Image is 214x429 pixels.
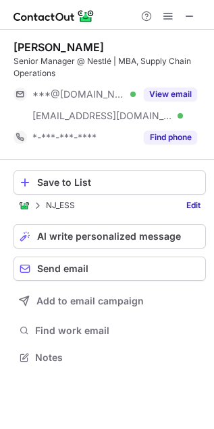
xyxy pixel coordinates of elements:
div: Senior Manager @ Nestlé | MBA, Supply Chain Operations [14,55,206,79]
span: Find work email [35,325,200,337]
p: NJ_ESS [46,201,75,210]
button: Reveal Button [144,88,197,101]
button: Send email [14,257,206,281]
span: Add to email campaign [36,296,144,306]
div: Save to List [37,177,200,188]
button: Reveal Button [144,131,197,144]
span: Send email [37,263,88,274]
span: AI write personalized message [37,231,181,242]
img: ContactOut v5.3.10 [14,8,95,24]
button: AI write personalized message [14,224,206,249]
div: [PERSON_NAME] [14,40,104,54]
button: Save to List [14,170,206,195]
span: ***@[DOMAIN_NAME] [32,88,126,100]
button: Notes [14,348,206,367]
span: Notes [35,352,200,364]
button: Find work email [14,321,206,340]
span: [EMAIL_ADDRESS][DOMAIN_NAME] [32,110,173,122]
button: Add to email campaign [14,289,206,313]
img: ContactOut [19,200,30,211]
a: Edit [181,199,206,212]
